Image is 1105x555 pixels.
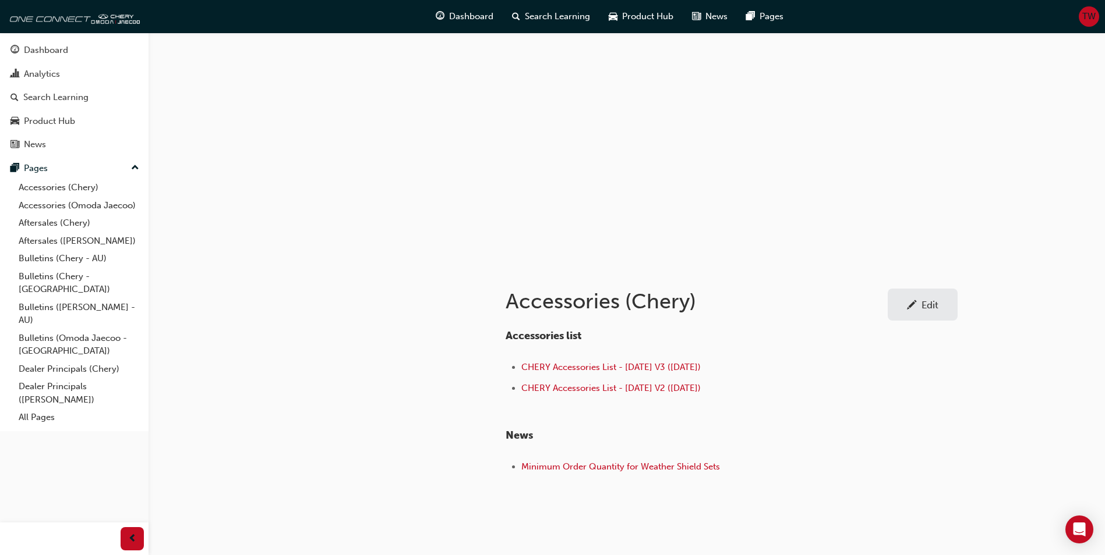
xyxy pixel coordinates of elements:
a: Bulletins ([PERSON_NAME] - AU) [14,298,144,329]
a: news-iconNews [683,5,737,29]
span: TW [1082,10,1096,23]
a: News [5,134,144,155]
div: Search Learning [23,91,89,104]
a: Aftersales (Chery) [14,214,144,232]
span: car-icon [10,116,19,127]
span: guage-icon [10,45,19,56]
a: Search Learning [5,87,144,108]
span: pages-icon [746,9,755,24]
a: Minimum Order Quantity for Weather Shield Sets [521,461,720,472]
a: Edit [888,289,958,321]
a: Bulletins (Chery - AU) [14,250,144,268]
a: car-iconProduct Hub [599,5,683,29]
a: Analytics [5,63,144,85]
span: up-icon [131,161,139,176]
span: Pages [760,10,783,23]
a: Aftersales ([PERSON_NAME]) [14,232,144,250]
a: guage-iconDashboard [426,5,503,29]
div: News [24,138,46,151]
span: News [705,10,728,23]
div: Pages [24,162,48,175]
span: news-icon [10,140,19,150]
h1: Accessories (Chery) [506,289,888,314]
img: oneconnect [6,5,140,28]
span: Dashboard [449,10,493,23]
span: Accessories list [506,329,581,342]
button: TW [1079,6,1099,27]
span: search-icon [512,9,520,24]
a: Accessories (Chery) [14,179,144,197]
a: pages-iconPages [737,5,793,29]
span: search-icon [10,92,19,103]
div: Open Intercom Messenger [1065,515,1093,543]
a: Dealer Principals (Chery) [14,360,144,378]
a: Dealer Principals ([PERSON_NAME]) [14,378,144,408]
span: Search Learning [525,10,590,23]
a: All Pages [14,408,144,426]
span: pages-icon [10,163,19,174]
a: Accessories (Omoda Jaecoo) [14,197,144,215]
span: News [506,429,533,442]
div: Product Hub [24,115,75,128]
a: search-iconSearch Learning [503,5,599,29]
button: Pages [5,158,144,179]
button: DashboardAnalyticsSearch LearningProduct HubNews [5,37,144,158]
a: Bulletins (Omoda Jaecoo - [GEOGRAPHIC_DATA]) [14,329,144,360]
div: Analytics [24,67,60,81]
a: Bulletins (Chery - [GEOGRAPHIC_DATA]) [14,268,144,298]
span: guage-icon [436,9,444,24]
div: Edit [922,299,938,311]
a: CHERY Accessories List - [DATE] V2 ([DATE]) [521,383,701,393]
span: chart-icon [10,69,19,80]
span: car-icon [609,9,617,24]
span: prev-icon [128,532,137,546]
div: Dashboard [24,44,68,57]
a: CHERY Accessories List - [DATE] V3 ([DATE]) [521,362,701,372]
a: Dashboard [5,40,144,61]
span: news-icon [692,9,701,24]
a: Product Hub [5,111,144,132]
span: Product Hub [622,10,673,23]
span: pencil-icon [907,300,917,312]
